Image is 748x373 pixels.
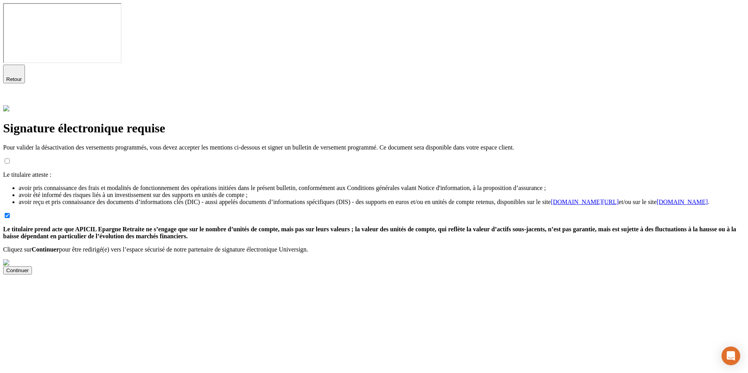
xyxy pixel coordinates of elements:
[3,226,736,239] span: Le titulaire prend acte que APICIL Epargne Retraite ne s’engage que sur le nombre d’unités de com...
[3,121,745,135] h1: Signature électronique requise
[619,199,656,205] span: et/ou sur le site
[3,144,745,151] p: Pour valider la désactivation des versements programmés, vous devez accepter les mentions ci-dess...
[3,65,25,83] button: Retour
[3,105,9,111] img: alexis.png
[19,199,551,205] span: avoir reçu et pris connaissance des documents d’informations clés (DIC) - aussi appelés documents...
[708,199,709,205] span: .
[19,185,745,192] li: avoir pris connaissance des frais et modalités de fonctionnement des opérations initiées dans le ...
[722,347,740,365] div: Open Intercom Messenger
[3,259,36,266] img: universign
[3,171,745,178] p: Le titulaire atteste :
[6,267,29,273] div: Continuer
[6,76,22,82] span: Retour
[3,266,32,274] button: Continuer
[59,246,308,253] span: pour être redirigé(e) vers l’espace sécurisé de notre partenaire de signature électronique Univer...
[656,199,708,205] a: [DOMAIN_NAME]
[551,199,619,205] a: [DOMAIN_NAME][URL]
[3,246,32,253] span: Cliquez sur
[19,192,745,199] li: avoir été informé des risques liés à un investissement sur des supports en unités de compte ;
[32,246,59,253] span: Continuer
